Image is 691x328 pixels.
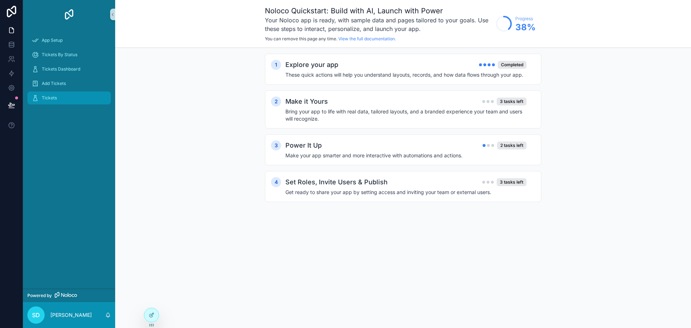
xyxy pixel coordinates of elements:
a: Tickets [27,91,111,104]
span: App Setup [42,37,63,43]
span: Tickets [42,95,57,101]
a: App Setup [27,34,111,47]
span: You can remove this page any time. [265,36,337,41]
p: [PERSON_NAME] [50,311,92,319]
span: Tickets By Status [42,52,77,58]
span: 38 % [515,22,536,33]
a: View the full documentation. [338,36,396,41]
span: Powered by [27,293,52,298]
h3: Your Noloco app is ready, with sample data and pages tailored to your goals. Use these steps to i... [265,16,492,33]
img: App logo [63,9,75,20]
a: Powered by [23,289,115,302]
span: Progress [515,16,536,22]
a: Tickets Dashboard [27,63,111,76]
a: Add Tickets [27,77,111,90]
span: Add Tickets [42,81,66,86]
div: scrollable content [23,29,115,114]
h1: Noloco Quickstart: Build with AI, Launch with Power [265,6,492,16]
a: Tickets By Status [27,48,111,61]
span: Tickets Dashboard [42,66,80,72]
span: SD [32,311,40,319]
